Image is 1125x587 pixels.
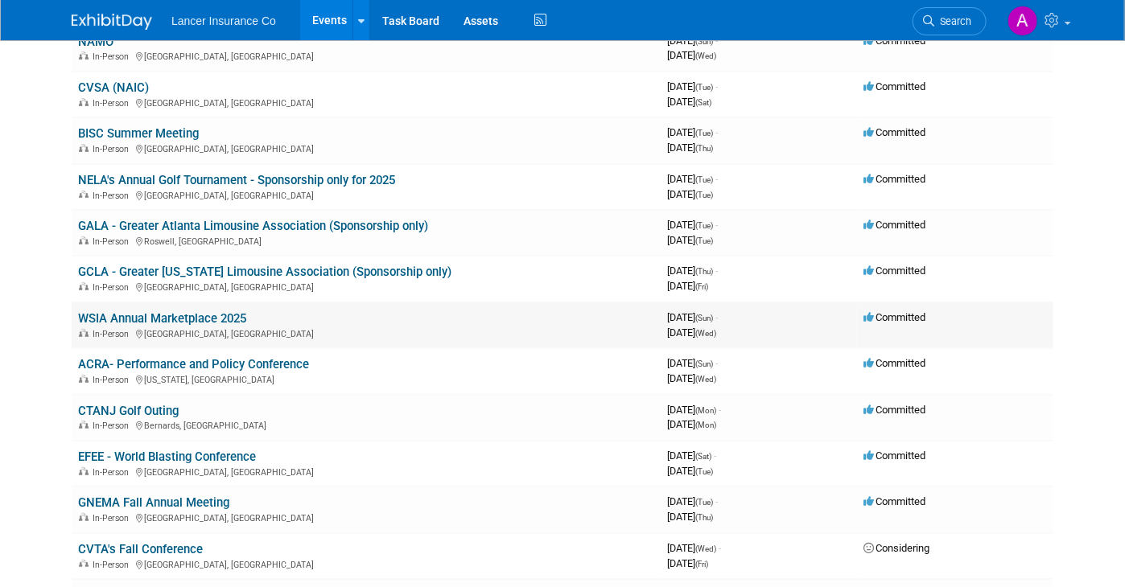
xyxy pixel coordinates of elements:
[667,142,713,154] span: [DATE]
[695,282,708,291] span: (Fri)
[695,129,713,138] span: (Tue)
[78,280,654,293] div: [GEOGRAPHIC_DATA], [GEOGRAPHIC_DATA]
[78,357,309,371] a: ACRA- Performance and Policy Conference
[78,465,654,478] div: [GEOGRAPHIC_DATA], [GEOGRAPHIC_DATA]
[79,51,89,60] img: In-Person Event
[78,265,451,279] a: GCLA - Greater [US_STATE] Limousine Association (Sponsorship only)
[695,314,713,322] span: (Sun)
[78,96,654,109] div: [GEOGRAPHIC_DATA], [GEOGRAPHIC_DATA]
[667,311,718,323] span: [DATE]
[695,359,713,368] span: (Sun)
[78,511,654,523] div: [GEOGRAPHIC_DATA], [GEOGRAPHIC_DATA]
[78,449,256,464] a: EFEE - World Blasting Conference
[78,234,654,247] div: Roswell, [GEOGRAPHIC_DATA]
[695,236,713,245] span: (Tue)
[667,557,708,569] span: [DATE]
[93,375,134,385] span: In-Person
[93,467,134,478] span: In-Person
[695,452,711,461] span: (Sat)
[715,495,718,507] span: -
[78,495,229,510] a: GNEMA Fall Annual Meeting
[79,282,89,290] img: In-Person Event
[667,126,718,138] span: [DATE]
[1008,6,1038,36] img: Ann Barron
[667,80,718,92] span: [DATE]
[695,544,716,553] span: (Wed)
[863,495,925,507] span: Committed
[667,219,718,231] span: [DATE]
[695,421,716,429] span: (Mon)
[695,513,713,522] span: (Thu)
[667,418,716,430] span: [DATE]
[78,49,654,62] div: [GEOGRAPHIC_DATA], [GEOGRAPHIC_DATA]
[93,513,134,523] span: In-Person
[79,513,89,521] img: In-Person Event
[695,51,716,60] span: (Wed)
[667,188,713,200] span: [DATE]
[93,421,134,431] span: In-Person
[667,372,716,384] span: [DATE]
[667,173,718,185] span: [DATE]
[695,144,713,153] span: (Thu)
[863,311,925,323] span: Committed
[715,35,718,47] span: -
[913,7,987,35] a: Search
[863,357,925,369] span: Committed
[715,173,718,185] span: -
[78,557,654,570] div: [GEOGRAPHIC_DATA], [GEOGRAPHIC_DATA]
[863,219,925,231] span: Committed
[78,173,395,187] a: NELA's Annual Golf Tournament - Sponsorship only for 2025
[667,511,713,523] span: [DATE]
[667,49,716,61] span: [DATE]
[695,498,713,507] span: (Tue)
[667,357,718,369] span: [DATE]
[72,14,152,30] img: ExhibitDay
[695,221,713,230] span: (Tue)
[695,37,713,46] span: (Sun)
[78,418,654,431] div: Bernards, [GEOGRAPHIC_DATA]
[695,329,716,338] span: (Wed)
[93,282,134,293] span: In-Person
[667,96,711,108] span: [DATE]
[863,265,925,277] span: Committed
[78,188,654,201] div: [GEOGRAPHIC_DATA], [GEOGRAPHIC_DATA]
[715,311,718,323] span: -
[93,191,134,201] span: In-Person
[78,35,113,49] a: NAMO
[695,191,713,199] span: (Tue)
[78,219,428,233] a: GALA - Greater Atlanta Limousine Association (Sponsorship only)
[667,404,721,416] span: [DATE]
[715,126,718,138] span: -
[863,173,925,185] span: Committed
[93,144,134,154] span: In-Person
[863,542,929,554] span: Considering
[79,191,89,199] img: In-Person Event
[667,449,716,462] span: [DATE]
[667,265,718,277] span: [DATE]
[93,51,134,62] span: In-Person
[79,560,89,568] img: In-Person Event
[695,560,708,569] span: (Fri)
[695,467,713,476] span: (Tue)
[93,560,134,570] span: In-Person
[78,311,246,326] a: WSIA Annual Marketplace 2025
[78,326,654,339] div: [GEOGRAPHIC_DATA], [GEOGRAPHIC_DATA]
[719,404,721,416] span: -
[667,280,708,292] span: [DATE]
[667,35,718,47] span: [DATE]
[715,265,718,277] span: -
[695,267,713,276] span: (Thu)
[667,495,718,507] span: [DATE]
[78,80,149,95] a: CVSA (NAIC)
[863,449,925,462] span: Committed
[715,219,718,231] span: -
[863,126,925,138] span: Committed
[171,14,276,27] span: Lancer Insurance Co
[79,98,89,106] img: In-Person Event
[79,236,89,244] img: In-Person Event
[667,465,713,477] span: [DATE]
[93,236,134,247] span: In-Person
[79,421,89,429] img: In-Person Event
[695,83,713,92] span: (Tue)
[78,372,654,385] div: [US_STATE], [GEOGRAPHIC_DATA]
